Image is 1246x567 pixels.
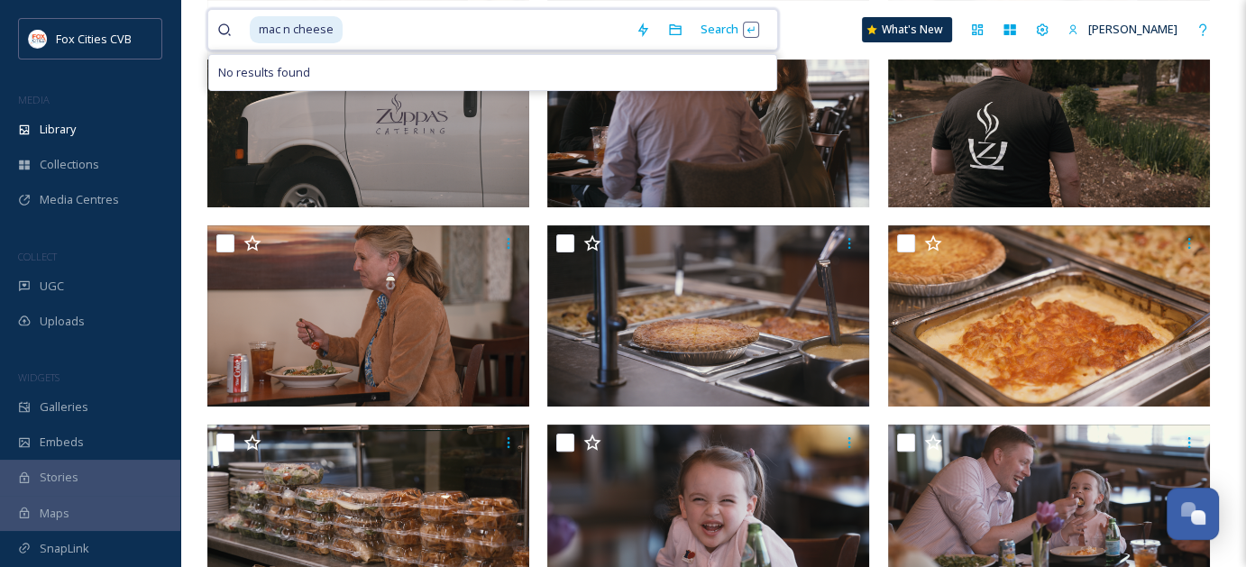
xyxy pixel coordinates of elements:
[1088,21,1177,37] span: [PERSON_NAME]
[547,26,869,207] img: FCCVB. Zuppas. Video Still 26.png
[40,469,78,486] span: Stories
[40,278,64,295] span: UGC
[207,225,529,407] img: FCCVB. Zuppas. Video Still 24.png
[218,64,310,81] span: No results found
[40,398,88,416] span: Galleries
[40,505,69,522] span: Maps
[888,26,1210,207] img: FCCVB. Zuppas. Video Still 25.png
[40,156,99,173] span: Collections
[1167,488,1219,540] button: Open Chat
[862,17,952,42] a: What's New
[40,191,119,208] span: Media Centres
[692,12,768,47] div: Search
[40,434,84,451] span: Embeds
[18,370,60,384] span: WIDGETS
[207,26,529,207] img: FCCVB. Zuppas. Video Still 27.png
[250,16,343,42] span: mac n cheese
[1058,12,1186,47] a: [PERSON_NAME]
[888,225,1210,407] img: FCCVB. Zuppas. Video Still 21.png
[29,30,47,48] img: images.png
[40,313,85,330] span: Uploads
[56,31,132,47] span: Fox Cities CVB
[40,540,89,557] span: SnapLink
[18,93,50,106] span: MEDIA
[547,225,869,407] img: FCCVB. Zuppas. Video Still 22.png
[40,121,76,138] span: Library
[18,250,57,263] span: COLLECT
